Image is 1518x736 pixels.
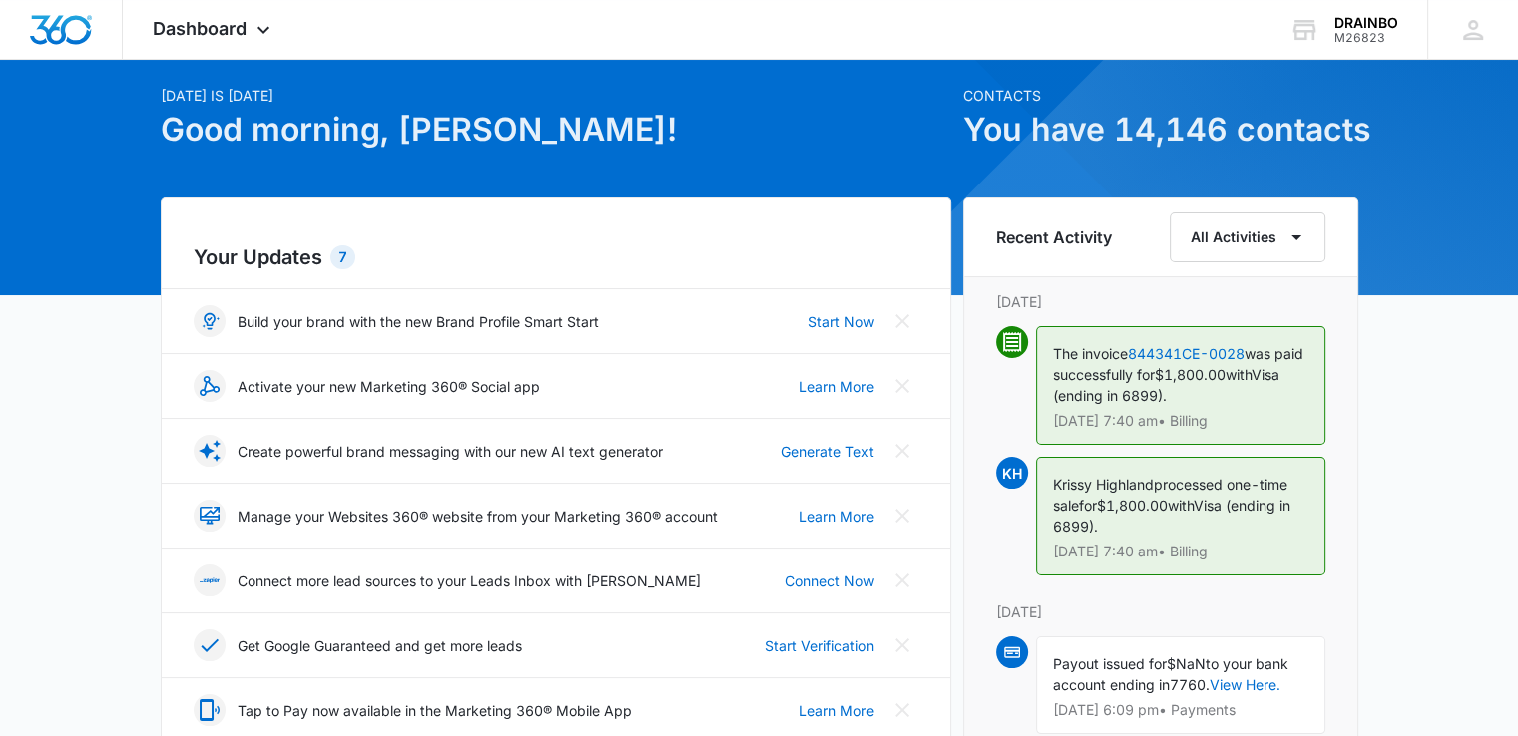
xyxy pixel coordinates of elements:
a: Start Now [808,311,874,332]
button: Close [886,305,918,337]
span: with [1168,497,1194,514]
p: Tap to Pay now available in the Marketing 360® Mobile App [238,700,632,721]
p: [DATE] 7:40 am • Billing [1053,545,1308,558]
p: Connect more lead sources to your Leads Inbox with [PERSON_NAME] [238,570,701,591]
span: The invoice [1053,345,1128,362]
a: Connect Now [785,570,874,591]
p: Create powerful brand messaging with our new AI text generator [238,441,663,462]
button: Close [886,435,918,467]
a: Learn More [799,376,874,397]
p: [DATE] 7:40 am • Billing [1053,414,1308,428]
span: Payout issued for [1053,655,1167,672]
span: for [1079,497,1097,514]
a: 844341CE-0028 [1128,345,1245,362]
div: 7 [330,245,355,269]
span: $1,800.00 [1097,497,1168,514]
div: account id [1334,31,1398,45]
p: Build your brand with the new Brand Profile Smart Start [238,311,599,332]
a: Learn More [799,700,874,721]
span: Krissy Highland [1053,476,1154,493]
h6: Recent Activity [996,225,1112,249]
p: Manage your Websites 360® website from your Marketing 360® account [238,506,718,527]
button: Close [886,694,918,726]
span: processed one-time sale [1053,476,1287,514]
p: Contacts [963,85,1358,106]
a: Learn More [799,506,874,527]
div: account name [1334,15,1398,31]
p: [DATE] [996,291,1325,312]
button: Close [886,629,918,661]
p: [DATE] 6:09 pm • Payments [1053,703,1308,717]
span: $NaN [1167,655,1206,672]
span: with [1226,366,1252,383]
p: Activate your new Marketing 360® Social app [238,376,540,397]
p: [DATE] is [DATE] [161,85,951,106]
p: Get Google Guaranteed and get more leads [238,635,522,656]
a: Generate Text [781,441,874,462]
button: Close [886,500,918,532]
span: KH [996,457,1028,489]
h2: Your Updates [194,242,918,272]
h1: Good morning, [PERSON_NAME]! [161,106,951,154]
span: Dashboard [153,18,247,39]
a: Start Verification [765,635,874,656]
button: Close [886,564,918,596]
span: $1,800.00 [1155,366,1226,383]
button: Close [886,370,918,402]
a: View Here. [1210,676,1280,693]
h1: You have 14,146 contacts [963,106,1358,154]
p: [DATE] [996,601,1325,622]
button: All Activities [1170,212,1325,262]
span: 7760. [1170,676,1210,693]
